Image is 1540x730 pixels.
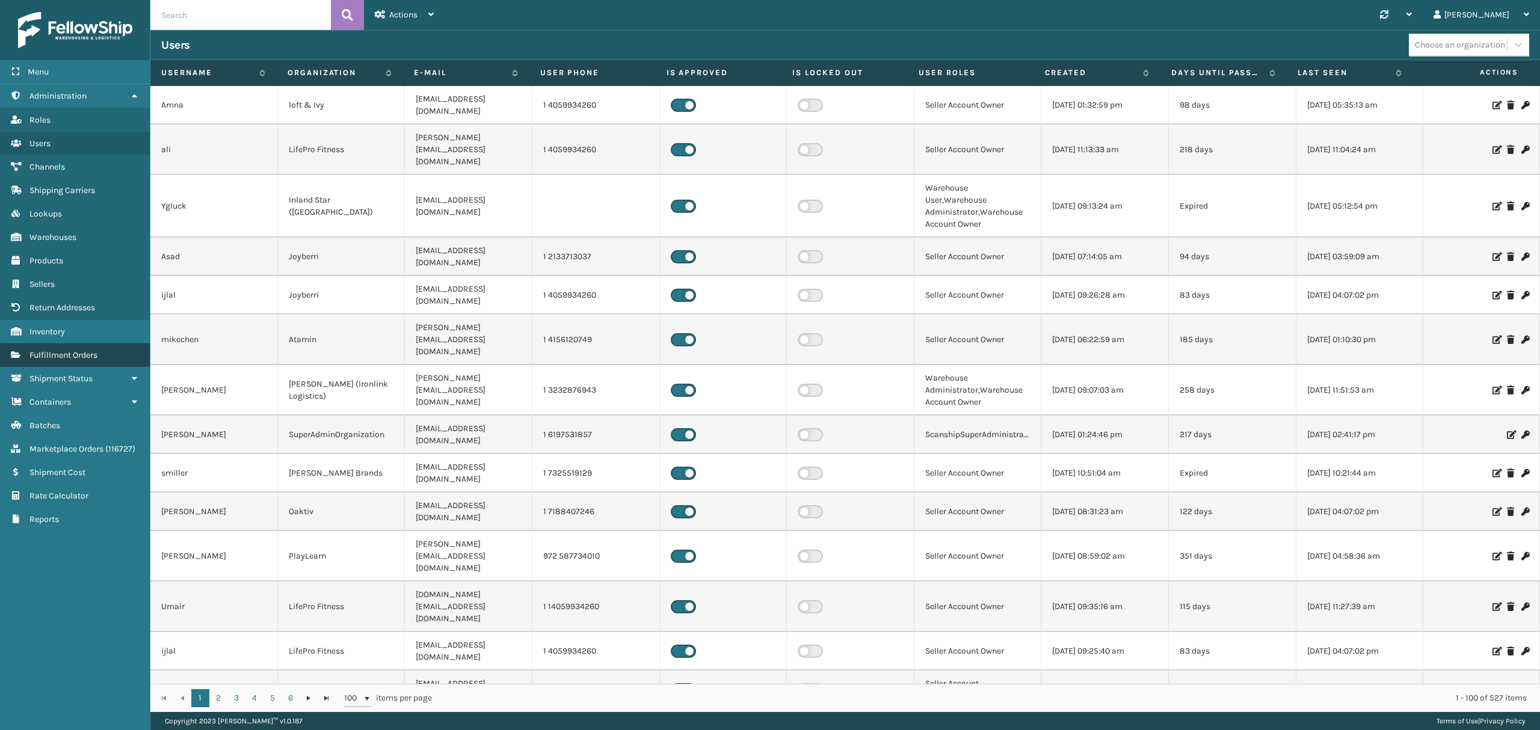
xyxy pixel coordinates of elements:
[150,86,278,124] td: Amna
[29,397,71,407] span: Containers
[278,175,405,238] td: Inland Star ([GEOGRAPHIC_DATA])
[532,670,660,709] td: 1 4059934260
[914,365,1042,416] td: Warehouse Administrator,Warehouse Account Owner
[1521,253,1529,261] i: Change Password
[1169,581,1296,632] td: 115 days
[540,67,644,78] label: User phone
[1492,647,1500,655] i: Edit
[914,581,1042,632] td: Seller Account Owner
[914,454,1042,492] td: Seller Account Owner
[1296,314,1424,365] td: [DATE] 01:10:30 pm
[1492,146,1500,154] i: Edit
[1169,238,1296,276] td: 94 days
[1041,454,1169,492] td: [DATE] 10:51:04 am
[532,124,660,175] td: 1 4059934260
[161,38,190,52] h3: Users
[405,531,532,581] td: [PERSON_NAME][EMAIL_ADDRESS][DOMAIN_NAME]
[150,581,278,632] td: Umair
[1521,603,1529,611] i: Change Password
[532,314,660,365] td: 1 4156120749
[29,420,60,431] span: Batches
[532,581,660,632] td: 1 14059934260
[1507,508,1514,516] i: Delete
[344,692,362,704] span: 100
[1169,365,1296,416] td: 258 days
[29,467,85,477] span: Shipment Cost
[914,416,1042,454] td: ScanshipSuperAdministrator
[1041,365,1169,416] td: [DATE] 09:07:03 am
[1492,552,1500,560] i: Edit
[1169,416,1296,454] td: 217 days
[405,454,532,492] td: [EMAIL_ADDRESS][DOMAIN_NAME]
[532,276,660,314] td: 1 4059934260
[414,67,506,78] label: E-mail
[278,581,405,632] td: LifePro Fitness
[1437,717,1478,725] a: Terms of Use
[105,444,135,454] span: ( 116727 )
[29,185,95,195] span: Shipping Carriers
[209,689,227,707] a: 2
[1521,336,1529,344] i: Change Password
[1169,531,1296,581] td: 351 days
[405,416,532,454] td: [EMAIL_ADDRESS][DOMAIN_NAME]
[29,491,88,501] span: Rate Calculator
[1521,146,1529,154] i: Change Password
[165,712,303,730] p: Copyright 2023 [PERSON_NAME]™ v 1.0.187
[1480,717,1526,725] a: Privacy Policy
[1296,632,1424,670] td: [DATE] 04:07:02 pm
[1507,202,1514,210] i: Delete
[1507,291,1514,299] i: Delete
[29,91,87,101] span: Administration
[278,86,405,124] td: loft & Ivy
[1296,581,1424,632] td: [DATE] 11:27:39 am
[1437,712,1526,730] div: |
[1296,238,1424,276] td: [DATE] 03:59:09 am
[150,492,278,531] td: [PERSON_NAME]
[29,279,55,289] span: Sellers
[532,454,660,492] td: 1 7325519129
[29,232,76,242] span: Warehouses
[150,454,278,492] td: smiller
[1296,175,1424,238] td: [DATE] 05:12:54 pm
[278,365,405,416] td: [PERSON_NAME] (Ironlink Logistics)
[29,162,65,172] span: Channels
[278,531,405,581] td: PlayLearn
[318,689,336,707] a: Go to the last page
[278,632,405,670] td: LifePro Fitness
[1492,291,1500,299] i: Edit
[914,670,1042,709] td: Seller Account Owner,Administrators
[1492,603,1500,611] i: Edit
[1521,431,1529,439] i: Change Password
[1041,632,1169,670] td: [DATE] 09:25:40 am
[532,365,660,416] td: 1 3232876943
[1507,253,1514,261] i: Delete
[322,693,331,703] span: Go to the last page
[914,276,1042,314] td: Seller Account Owner
[1417,63,1526,82] span: Actions
[278,670,405,709] td: LifePro Fitness
[282,689,300,707] a: 6
[1296,416,1424,454] td: [DATE] 02:41:17 pm
[1507,101,1514,109] i: Delete
[1521,469,1529,477] i: Change Password
[278,492,405,531] td: Oaktiv
[1507,336,1514,344] i: Delete
[1169,86,1296,124] td: 98 days
[532,492,660,531] td: 1 7188407246
[29,514,59,524] span: Reports
[449,692,1527,704] div: 1 - 100 of 527 items
[1492,508,1500,516] i: Edit
[150,314,278,365] td: mikechen
[1296,492,1424,531] td: [DATE] 04:07:02 pm
[405,581,532,632] td: [DOMAIN_NAME][EMAIL_ADDRESS][DOMAIN_NAME]
[1296,365,1424,416] td: [DATE] 11:51:53 am
[278,454,405,492] td: [PERSON_NAME] Brands
[150,124,278,175] td: ali
[1521,508,1529,516] i: Change Password
[245,689,263,707] a: 4
[914,124,1042,175] td: Seller Account Owner
[1169,124,1296,175] td: 218 days
[1041,416,1169,454] td: [DATE] 01:24:46 pm
[1041,670,1169,709] td: [DATE] 01:20:03 pm
[1045,67,1137,78] label: Created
